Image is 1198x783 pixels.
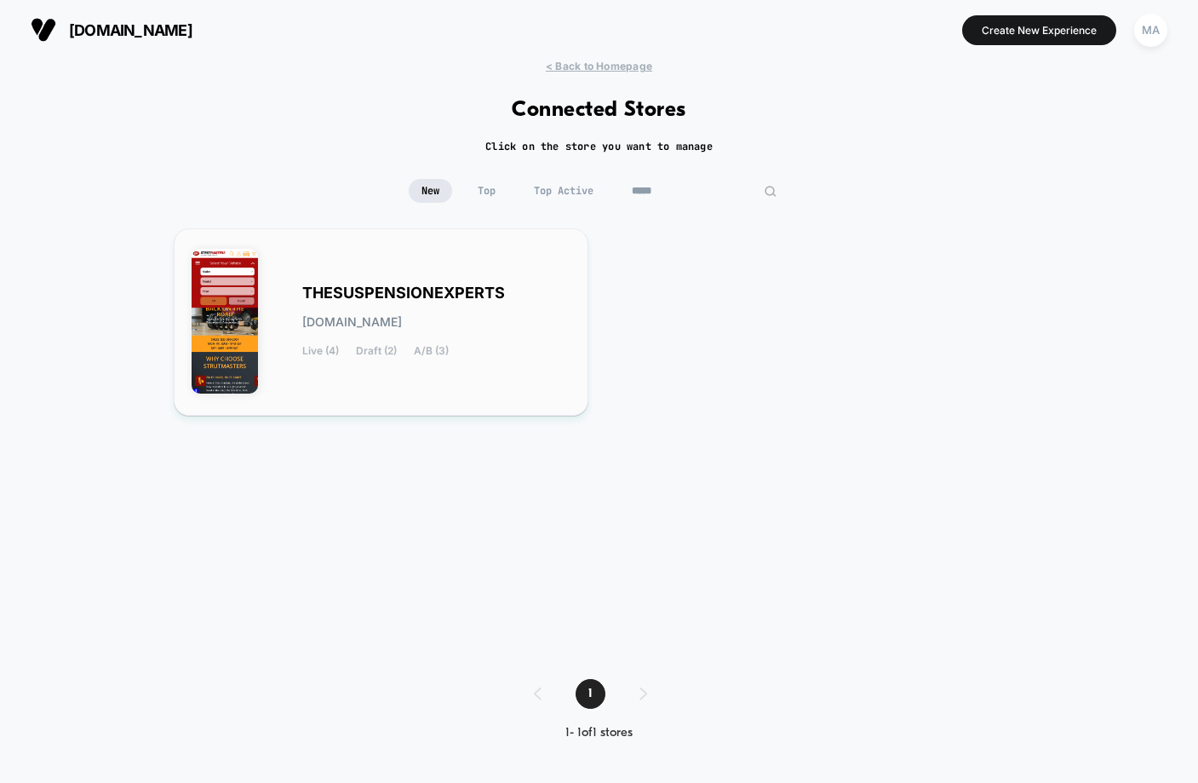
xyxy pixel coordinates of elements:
[512,98,686,123] h1: Connected Stores
[521,179,606,203] span: Top Active
[962,15,1116,45] button: Create New Experience
[69,21,192,39] span: [DOMAIN_NAME]
[764,185,777,198] img: edit
[1134,14,1167,47] div: MA
[409,179,452,203] span: New
[414,345,449,357] span: A/B (3)
[302,287,505,299] span: THESUSPENSIONEXPERTS
[465,179,508,203] span: Top
[192,249,259,394] img: THESUSPENSIONEXPERTS
[546,60,652,72] span: < Back to Homepage
[356,345,397,357] span: Draft (2)
[485,140,713,153] h2: Click on the store you want to manage
[302,345,339,357] span: Live (4)
[302,316,402,328] span: [DOMAIN_NAME]
[31,17,56,43] img: Visually logo
[517,726,681,740] div: 1 - 1 of 1 stores
[1129,13,1172,48] button: MA
[26,16,198,43] button: [DOMAIN_NAME]
[576,679,605,709] span: 1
